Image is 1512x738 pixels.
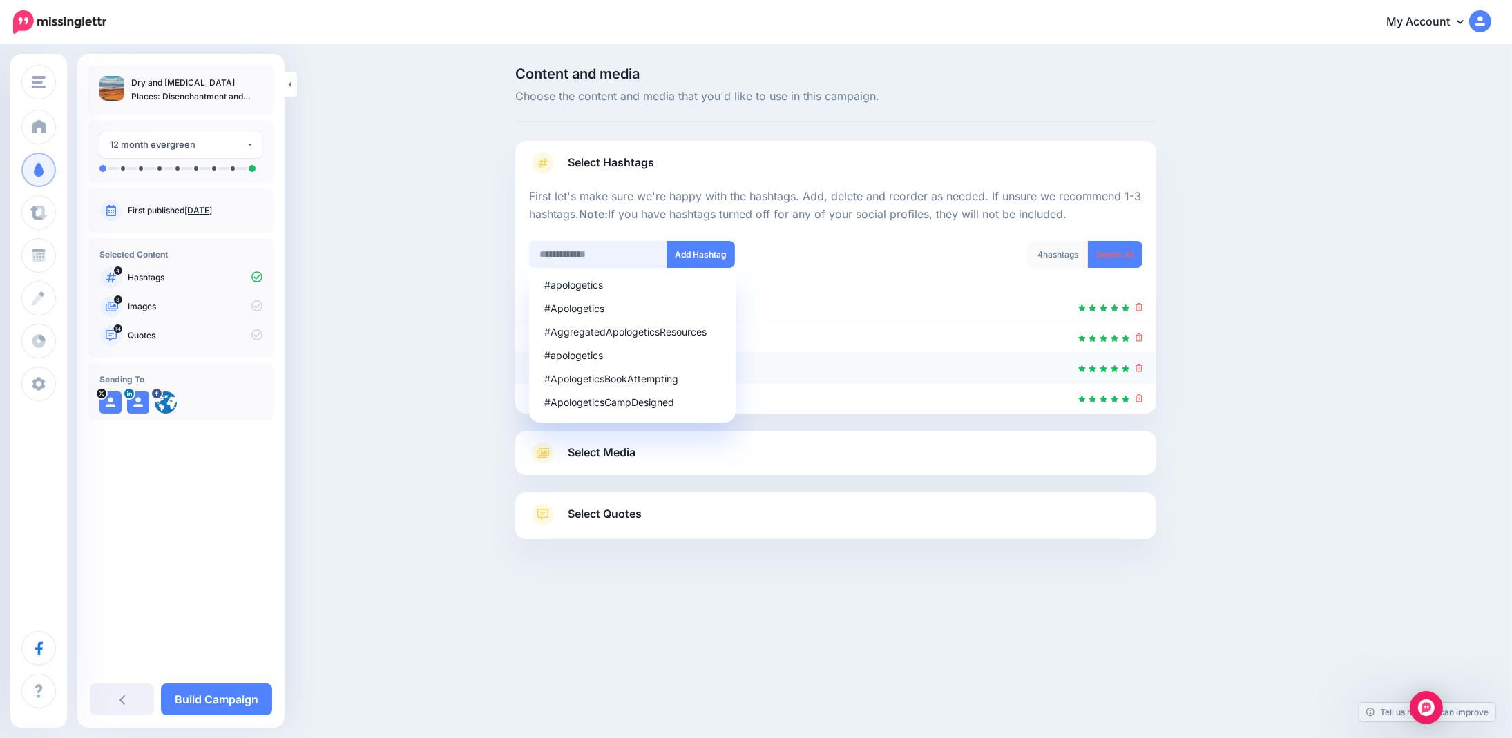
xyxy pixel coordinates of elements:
[32,76,46,88] img: menu.png
[131,76,262,104] p: Dry and [MEDICAL_DATA] Places: Disenchantment and Modern Life
[579,207,608,221] b: Note:
[1037,249,1043,260] span: 4
[114,266,122,275] span: 4
[99,249,262,260] h4: Selected Content
[515,67,1156,81] span: Content and media
[1410,691,1443,724] div: Open Intercom Messenger
[128,271,262,284] p: Hashtags
[128,300,262,313] p: Images
[544,280,720,290] div: #apologetics
[128,329,262,342] p: Quotes
[184,205,212,215] a: [DATE]
[127,391,149,414] img: user_default_image.png
[544,351,720,360] div: #apologetics
[544,374,720,384] div: #ApologeticsBookAttempting
[667,241,735,268] button: Add Hashtag
[110,137,246,153] div: 12 month evergreen
[529,152,1142,188] a: Select Hashtags
[515,88,1156,106] span: Choose the content and media that you'd like to use in this campaign.
[529,503,1142,539] a: Select Quotes
[568,443,635,462] span: Select Media
[529,188,1142,224] p: First let's make sure we're happy with the hashtags. Add, delete and reorder as needed. If unsure...
[1372,6,1491,39] a: My Account
[13,10,106,34] img: Missinglettr
[544,327,720,337] div: #AggregatedApologeticsResources
[568,505,642,523] span: Select Quotes
[544,304,720,313] div: #Apologetics
[114,324,123,333] span: 14
[99,374,262,385] h4: Sending To
[114,295,122,304] span: 3
[99,391,122,414] img: user_default_image.png
[1027,241,1089,268] div: hashtags
[544,398,720,407] div: #ApologeticsCampDesigned
[529,442,1142,464] a: Select Media
[568,153,654,172] span: Select Hashtags
[529,188,1142,414] div: Select Hashtags
[128,204,262,217] p: First published
[99,131,262,158] button: 12 month evergreen
[99,76,124,101] img: b148b9f92356afb3b45de80e096a92c3_thumb.jpg
[155,391,177,414] img: picture-bsa73076.png
[1359,703,1495,721] a: Tell us how we can improve
[1088,241,1142,268] a: Delete All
